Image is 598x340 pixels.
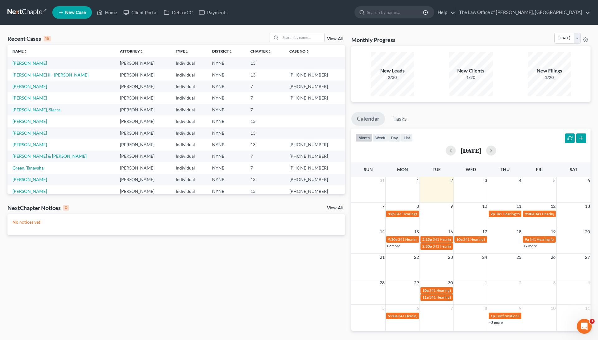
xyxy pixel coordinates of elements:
span: 9:30a [388,237,397,242]
span: 10 [550,305,556,312]
td: 13 [245,115,284,127]
td: [PERSON_NAME] [115,151,171,162]
span: 341 Hearing for [PERSON_NAME] [398,237,454,242]
span: 9a [525,237,529,242]
span: Sun [364,167,373,172]
span: 10 [482,203,488,210]
span: 2 [518,279,522,286]
a: Typeunfold_more [176,49,189,54]
td: [PERSON_NAME] [115,162,171,174]
div: 15 [44,36,51,41]
td: 7 [245,104,284,115]
button: month [356,133,373,142]
span: 341 Hearing for [PERSON_NAME] [463,237,519,242]
td: [PHONE_NUMBER] [284,69,345,81]
span: 341 Hearing for [PERSON_NAME] [529,237,585,242]
span: 10a [422,288,429,293]
i: unfold_more [229,50,233,54]
span: 9 [518,305,522,312]
td: [PERSON_NAME] [115,81,171,92]
div: 1/20 [449,74,493,81]
a: [PERSON_NAME], Sierra [12,107,60,112]
td: 13 [245,127,284,139]
td: [PERSON_NAME] [115,174,171,185]
input: Search by name... [281,33,324,42]
span: 21 [379,254,385,261]
span: 6 [587,177,591,184]
td: NYNB [207,185,245,197]
a: [PERSON_NAME] [12,84,47,89]
span: 2p [491,212,495,216]
td: 13 [245,174,284,185]
div: 2/30 [371,74,414,81]
a: Payments [196,7,231,18]
td: [PHONE_NUMBER] [284,185,345,197]
a: Help [434,7,455,18]
span: 341 Hearing for [PERSON_NAME] [535,212,591,216]
a: +3 more [489,320,503,325]
span: 11a [422,295,429,300]
span: 7 [382,203,385,210]
a: [PERSON_NAME] [12,119,47,124]
a: [PERSON_NAME] [12,60,47,66]
a: [PERSON_NAME] [12,177,47,182]
td: NYNB [207,104,245,115]
span: 17 [482,228,488,235]
span: 11 [516,203,522,210]
td: Individual [171,174,207,185]
td: Individual [171,127,207,139]
td: 13 [245,185,284,197]
span: 3 [484,177,488,184]
span: 10a [456,237,463,242]
td: Individual [171,92,207,104]
td: [PHONE_NUMBER] [284,81,345,92]
span: 28 [379,279,385,286]
a: View All [327,37,343,41]
span: 24 [482,254,488,261]
span: 12p [388,212,395,216]
span: 30 [447,279,453,286]
div: New Filings [528,67,571,74]
span: 5 [553,177,556,184]
a: The Law Office of [PERSON_NAME], [GEOGRAPHIC_DATA] [456,7,590,18]
i: unfold_more [24,50,27,54]
a: DebtorCC [161,7,196,18]
td: [PERSON_NAME] [115,104,171,115]
i: unfold_more [268,50,272,54]
td: Individual [171,139,207,150]
td: 7 [245,81,284,92]
button: week [373,133,388,142]
span: New Case [65,10,86,15]
td: NYNB [207,81,245,92]
div: 1/20 [528,74,571,81]
td: 13 [245,139,284,150]
a: Attorneyunfold_more [120,49,144,54]
span: 9:30a [525,212,534,216]
span: 341 Hearing for [PERSON_NAME][GEOGRAPHIC_DATA] [398,314,491,318]
span: 31 [379,177,385,184]
span: 3 [553,279,556,286]
a: [PERSON_NAME] [12,130,47,136]
span: Thu [501,167,510,172]
td: [PHONE_NUMBER] [284,151,345,162]
span: 14 [379,228,385,235]
span: 15 [413,228,420,235]
td: 13 [245,57,284,69]
span: 1 [484,279,488,286]
td: [PERSON_NAME] [115,185,171,197]
span: 341 Hearing for [PERSON_NAME] [433,244,488,249]
span: 8 [484,305,488,312]
div: NextChapter Notices [7,204,69,212]
span: 19 [550,228,556,235]
td: [PERSON_NAME] [115,92,171,104]
td: [PHONE_NUMBER] [284,139,345,150]
span: 20 [584,228,591,235]
td: NYNB [207,127,245,139]
td: Individual [171,151,207,162]
a: View All [327,206,343,210]
button: day [388,133,401,142]
a: [PERSON_NAME] II - [PERSON_NAME] [12,72,88,77]
span: 341 Hearing for [PERSON_NAME] [395,212,451,216]
span: 341 Hearing for [PERSON_NAME] [429,288,485,293]
span: 4 [587,279,591,286]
